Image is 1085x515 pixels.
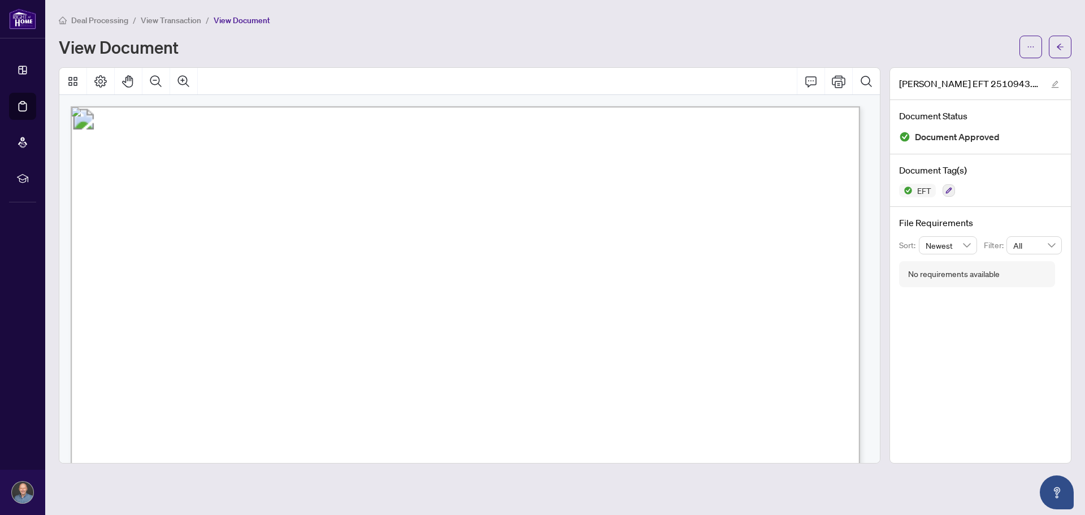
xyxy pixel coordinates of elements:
[133,14,136,27] li: /
[214,15,270,25] span: View Document
[71,15,128,25] span: Deal Processing
[1027,43,1035,51] span: ellipsis
[1040,475,1074,509] button: Open asap
[899,77,1040,90] span: [PERSON_NAME] EFT 2510943.pdf
[9,8,36,29] img: logo
[1051,80,1059,88] span: edit
[899,184,913,197] img: Status Icon
[1056,43,1064,51] span: arrow-left
[206,14,209,27] li: /
[926,237,971,254] span: Newest
[1013,237,1055,254] span: All
[141,15,201,25] span: View Transaction
[12,482,33,503] img: Profile Icon
[899,163,1062,177] h4: Document Tag(s)
[59,38,179,56] h1: View Document
[899,131,910,142] img: Document Status
[899,109,1062,123] h4: Document Status
[913,187,936,194] span: EFT
[899,216,1062,230] h4: File Requirements
[899,239,919,252] p: Sort:
[984,239,1006,252] p: Filter:
[915,129,1000,145] span: Document Approved
[908,268,1000,280] div: No requirements available
[59,16,67,24] span: home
